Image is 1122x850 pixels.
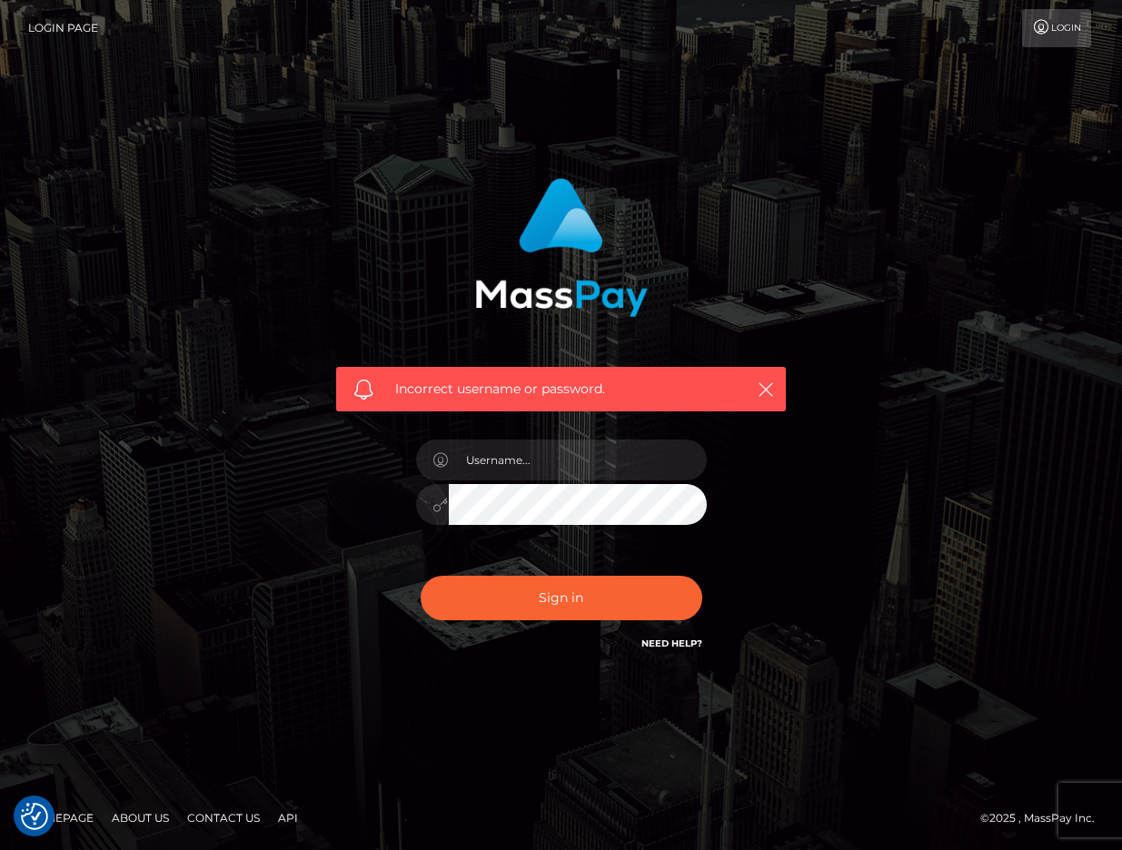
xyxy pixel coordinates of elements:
button: Consent Preferences [21,803,48,830]
span: Incorrect username or password. [395,380,727,399]
a: Login [1022,9,1091,47]
div: © 2025 , MassPay Inc. [980,808,1108,828]
a: API [271,804,305,832]
a: Contact Us [180,804,267,832]
a: Need Help? [641,637,702,649]
input: Username... [449,440,707,480]
a: About Us [104,804,176,832]
img: Revisit consent button [21,803,48,830]
img: MassPay Login [475,178,648,317]
a: Homepage [20,804,101,832]
button: Sign in [421,576,702,620]
a: Login Page [28,9,98,47]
